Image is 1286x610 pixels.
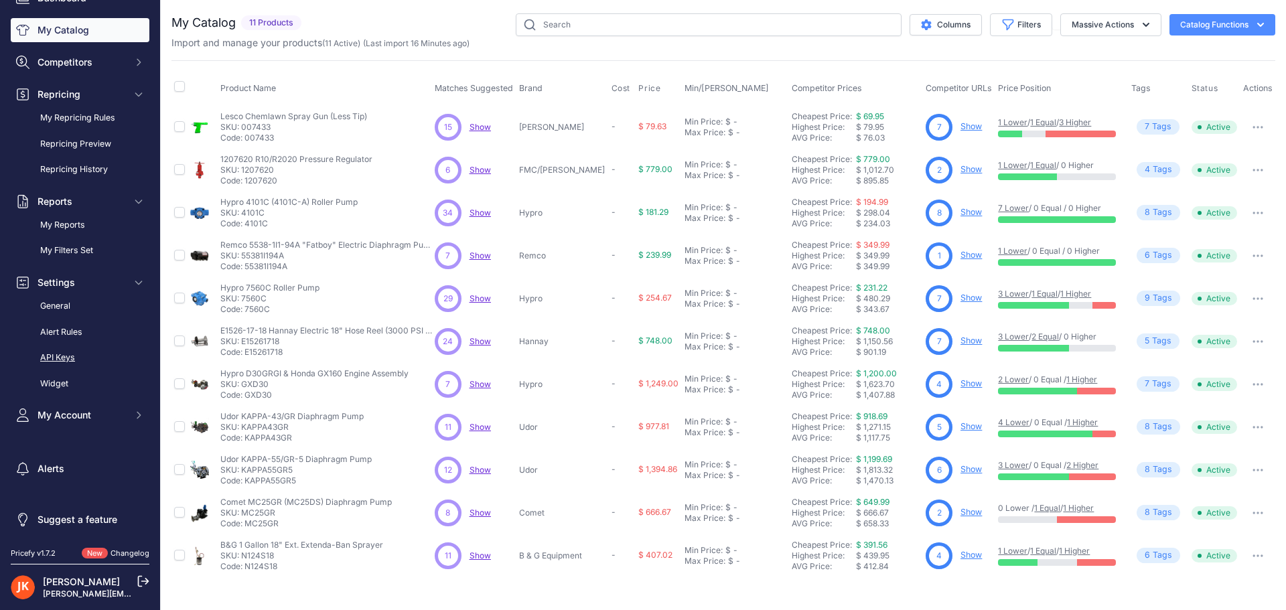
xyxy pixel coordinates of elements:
[1060,289,1091,299] a: 1 Higher
[685,341,725,352] div: Max Price:
[792,390,856,400] div: AVG Price:
[856,497,889,507] a: $ 649.99
[220,218,358,229] p: Code: 4101C
[220,154,372,165] p: 1207620 R10/R2020 Pressure Regulator
[792,497,852,507] a: Cheapest Price:
[856,390,920,400] div: $ 1,407.88
[445,164,450,176] span: 6
[38,56,125,69] span: Competitors
[792,122,856,133] div: Highest Price:
[470,165,491,175] span: Show
[470,208,491,218] a: Show
[638,335,672,346] span: $ 748.00
[1067,417,1098,427] a: 1 Higher
[792,368,852,378] a: Cheapest Price:
[470,293,491,303] a: Show
[38,195,125,208] span: Reports
[1066,374,1097,384] a: 1 Higher
[937,293,942,305] span: 7
[792,540,852,550] a: Cheapest Price:
[937,335,942,348] span: 7
[685,256,725,266] div: Max Price:
[731,416,737,427] div: -
[998,546,1027,556] a: 1 Lower
[856,347,920,358] div: $ 901.19
[856,208,890,218] span: $ 298.04
[725,331,731,341] div: $
[11,271,149,295] button: Settings
[998,331,1117,342] p: / / 0 Higher
[443,293,453,305] span: 29
[1034,503,1060,513] a: 1 Equal
[998,331,1029,341] a: 3 Lower
[612,335,616,346] span: -
[1031,331,1059,341] a: 2 Equal
[728,384,733,395] div: $
[612,164,616,174] span: -
[733,384,740,395] div: -
[792,208,856,218] div: Highest Price:
[725,117,731,127] div: $
[220,347,435,358] p: Code: E15261718
[443,207,453,219] span: 34
[638,250,671,260] span: $ 239.99
[1243,83,1273,93] span: Actions
[728,213,733,224] div: $
[612,83,633,94] button: Cost
[792,197,852,207] a: Cheapest Price:
[856,175,920,186] div: $ 895.85
[856,283,887,293] a: $ 231.22
[1137,205,1180,220] span: Tag
[998,203,1029,213] a: 7 Lower
[220,208,358,218] p: SKU: 4101C
[220,336,435,347] p: SKU: E15261718
[856,454,892,464] a: $ 1,199.69
[1192,335,1237,348] span: Active
[11,82,149,106] button: Repricing
[519,165,606,175] p: FMC/[PERSON_NAME]
[685,159,723,170] div: Min Price:
[519,379,606,390] p: Hypro
[960,421,982,431] a: Show
[792,250,856,261] div: Highest Price:
[731,117,737,127] div: -
[11,189,149,214] button: Reports
[685,202,723,213] div: Min Price:
[792,154,852,164] a: Cheapest Price:
[470,379,491,389] span: Show
[638,83,663,94] button: Price
[856,133,920,143] div: $ 76.03
[1192,421,1237,434] span: Active
[998,160,1117,171] p: / / 0 Higher
[731,331,737,341] div: -
[220,240,435,250] p: Remco 5538-1I1-94A "Fatboy" Electric Diaphragm Pump (7 GPM/100 PSI, Demand)
[363,38,470,48] span: (Last import 16 Minutes ago)
[856,336,893,346] span: $ 1,150.56
[220,261,435,272] p: Code: 55381I194A
[11,18,149,42] a: My Catalog
[1192,121,1237,134] span: Active
[220,283,319,293] p: Hypro 7560C Roller Pump
[856,165,894,175] span: $ 1,012.70
[1145,163,1150,176] span: 4
[470,465,491,475] a: Show
[856,304,920,315] div: $ 343.67
[1059,546,1090,556] a: 1 Higher
[792,411,852,421] a: Cheapest Price:
[1167,378,1171,390] span: s
[998,203,1117,214] p: / 0 Equal / 0 Higher
[856,379,895,389] span: $ 1,623.70
[11,372,149,396] a: Widget
[111,548,149,558] a: Changelog
[220,83,276,93] span: Product Name
[638,293,672,303] span: $ 254.67
[519,250,606,261] p: Remco
[960,164,982,174] a: Show
[638,121,666,131] span: $ 79.63
[792,133,856,143] div: AVG Price:
[1145,335,1149,348] span: 5
[470,550,491,560] span: Show
[792,240,852,250] a: Cheapest Price:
